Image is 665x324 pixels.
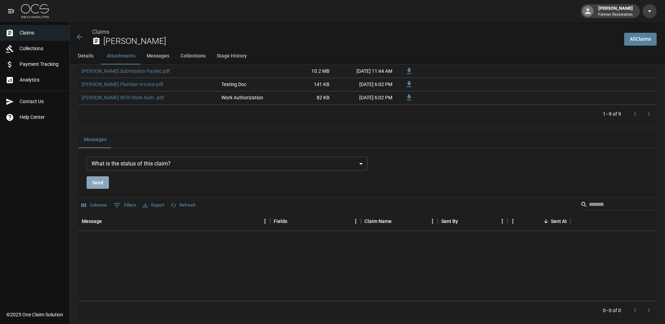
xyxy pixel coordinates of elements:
[20,29,64,37] span: Claims
[508,211,570,231] div: Sent At
[78,131,112,148] button: Messages
[101,48,141,64] button: Attachments
[274,211,287,231] div: Fields
[458,216,468,226] button: Sort
[21,4,49,18] img: ocs-logo-white-transparent.png
[141,200,166,211] button: Export
[141,48,175,64] button: Messages
[87,176,109,189] button: Send
[281,91,333,105] div: 82 KB
[333,78,396,91] div: [DATE] 6:02 PM
[350,216,361,226] button: Menu
[175,48,211,64] button: Collections
[102,216,112,226] button: Sort
[82,81,163,88] a: [PERSON_NAME] Plumber Invoice.pdf
[438,211,508,231] div: Sent By
[20,114,64,121] span: Help Center
[82,94,164,101] a: [PERSON_NAME] WTR Work Auth..pdf
[169,200,197,211] button: Refresh
[78,131,657,148] div: related-list tabs
[541,216,551,226] button: Sort
[80,200,109,211] button: Select columns
[78,211,270,231] div: Message
[281,65,333,78] div: 10.2 MB
[221,94,263,101] div: Work Authorization
[82,68,170,75] a: [PERSON_NAME] Submission Packet.pdf
[82,211,102,231] div: Message
[333,65,396,78] div: [DATE] 11:44 AM
[361,211,438,231] div: Claim Name
[70,48,101,64] button: Details
[392,216,401,226] button: Sort
[581,199,655,211] div: Search
[624,33,657,46] a: AllClaims
[211,48,252,64] button: Stage History
[221,81,246,88] div: Testing Doc
[551,211,567,231] div: Sent At
[333,91,396,105] div: [DATE] 6:02 PM
[603,307,621,314] p: 0–0 of 0
[4,4,18,18] button: open drawer
[270,211,361,231] div: Fields
[20,98,64,105] span: Contact Us
[497,216,508,226] button: Menu
[598,12,633,18] p: Forever Restoration
[287,216,297,226] button: Sort
[364,211,392,231] div: Claim Name
[70,48,665,64] div: anchor tabs
[508,216,518,226] button: Menu
[92,28,619,36] nav: breadcrumb
[20,61,64,68] span: Payment Tracking
[260,216,270,226] button: Menu
[87,157,368,171] div: What is the status of this claim?
[112,200,138,211] button: Show filters
[603,110,621,117] p: 1–9 of 9
[281,78,333,91] div: 141 KB
[427,216,438,226] button: Menu
[6,311,63,318] div: © 2025 One Claim Solution
[20,76,64,84] span: Analytics
[20,45,64,52] span: Collections
[103,36,619,46] h2: [PERSON_NAME]
[441,211,458,231] div: Sent By
[596,5,636,17] div: [PERSON_NAME]
[92,29,109,35] a: Claims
